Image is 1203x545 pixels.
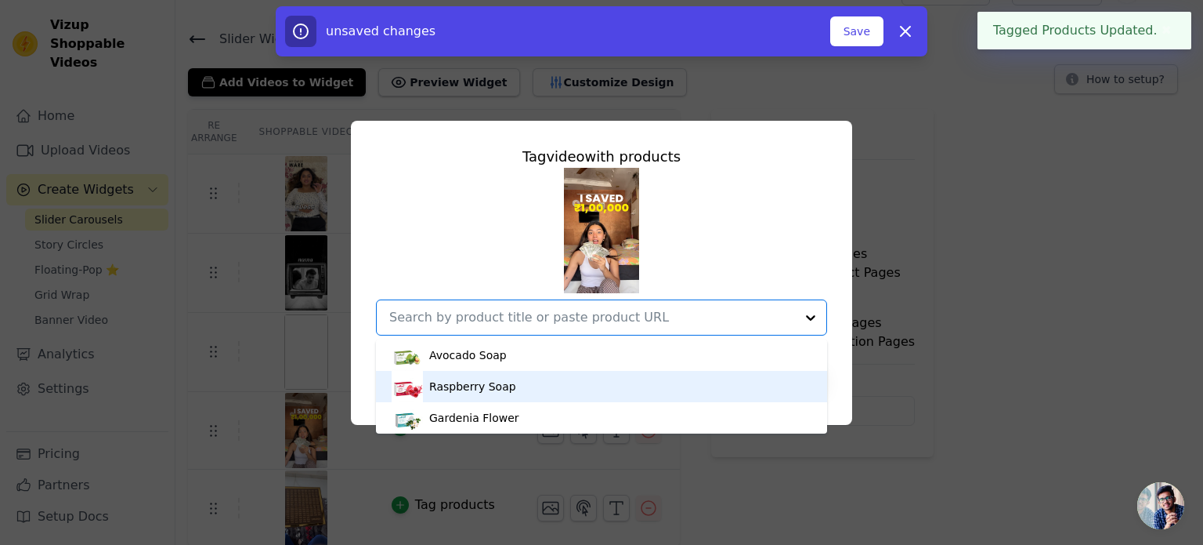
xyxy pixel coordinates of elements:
[392,402,423,434] img: product thumbnail
[429,410,519,426] div: Gardenia Flower
[830,16,883,46] button: Save
[429,347,507,363] div: Avocado Soap
[564,168,639,293] img: tn-c201715b1af84a7c9755ab0206d32096.png
[376,146,827,168] div: Tag video with products
[392,340,423,371] img: product thumbnail
[429,379,516,394] div: Raspberry Soap
[1137,482,1184,529] div: Open chat
[326,24,435,38] span: unsaved changes
[392,371,423,402] img: product thumbnail
[389,308,795,327] input: Search by product title or paste product URL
